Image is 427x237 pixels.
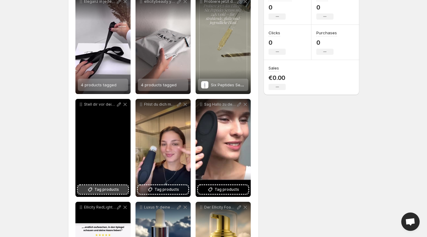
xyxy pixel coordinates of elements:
[135,99,191,197] div: Fhlst du dich manchmal mde wenn du in den Spiegel schaust Feine Linien Schwellungen oder fahle Ha...
[269,65,279,71] h3: Sales
[316,4,334,11] p: 0
[154,186,179,193] span: Tag products
[84,205,116,210] p: Ellicity RedLight Kamm Weil dein Haar es verdient geliebt zu werden Manchmal braucht es nur einen...
[401,213,420,231] div: Open chat
[204,102,236,107] p: Sag Hallo zu deiner neuen Glow-Routine Der RevitaGlow Pro vereint 5 Beauty-Funktionen in nur eine...
[211,82,248,87] span: Six Peptides Serum
[84,102,116,107] p: Stell dir vor deine komplette Gesichtspflege passt in ein Gert RevitaGlow vereint Massage Wrme Vi...
[144,102,176,107] p: Fhlst du dich manchmal mde wenn du in den Spiegel schaust Feine Linien Schwellungen oder fahle Ha...
[269,39,286,46] p: 0
[269,74,286,81] p: €0.00
[94,186,119,193] span: Tag products
[81,82,116,87] span: 4 products tagged
[316,30,337,36] h3: Purchases
[138,185,188,194] button: Tag products
[201,81,208,88] img: Six Peptides Serum
[75,99,131,197] div: Stell dir vor deine komplette Gesichtspflege passt in ein Gert RevitaGlow vereint Massage Wrme Vi...
[204,205,236,210] p: Der Ellicity Foaming Face Wash reinigt deine Haut sanft aber grndlich Die feine Schaumformel entf...
[316,39,337,46] p: 0
[196,99,251,197] div: Sag Hallo zu deiner neuen Glow-Routine Der RevitaGlow Pro vereint 5 Beauty-Funktionen in nur eine...
[144,205,176,210] p: Luxus fr deine Haut das Ellicity Six Peptides Serum mit 24K Gold glttet hydratisiert und schenkt ...
[198,185,248,194] button: Tag products
[269,4,292,11] p: 0
[215,186,239,193] span: Tag products
[141,82,177,87] span: 4 products tagged
[78,185,128,194] button: Tag products
[269,30,280,36] h3: Clicks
